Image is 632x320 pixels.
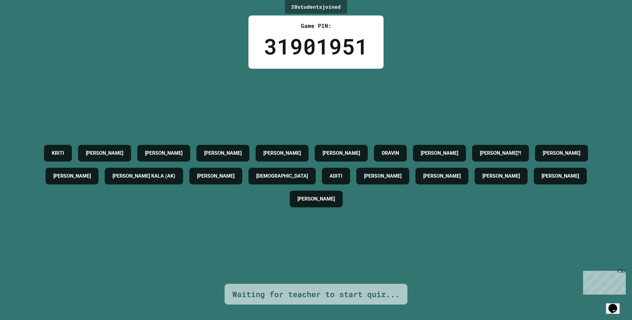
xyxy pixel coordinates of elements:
h4: [PERSON_NAME] [421,149,458,157]
h4: ADITI [330,172,342,180]
iframe: chat widget [581,268,626,295]
h4: [PERSON_NAME] [53,172,91,180]
h4: [PERSON_NAME] [323,149,360,157]
iframe: chat widget [606,295,626,314]
h4: [PERSON_NAME] [543,149,580,157]
h4: [PERSON_NAME] [263,149,301,157]
h4: [PERSON_NAME] [423,172,461,180]
h4: [PERSON_NAME] [297,195,335,203]
h4: [PERSON_NAME] [542,172,579,180]
div: Game PIN: [264,22,368,30]
h4: [PERSON_NAME] KALA (AK) [112,172,175,180]
h4: [PERSON_NAME] [204,149,242,157]
h4: [PERSON_NAME] [145,149,182,157]
div: Chat with us now!Close [2,2,43,39]
h4: [PERSON_NAME] [86,149,123,157]
h4: [PERSON_NAME] [482,172,520,180]
h4: [PERSON_NAME]?! [480,149,521,157]
div: Waiting for teacher to start quiz... [232,288,400,300]
h4: [DEMOGRAPHIC_DATA] [256,172,308,180]
h4: [PERSON_NAME] [364,172,402,180]
h4: [PERSON_NAME] [197,172,235,180]
div: 31901951 [264,30,368,63]
h4: KRITI [52,149,64,157]
h4: DRAVIN [382,149,399,157]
